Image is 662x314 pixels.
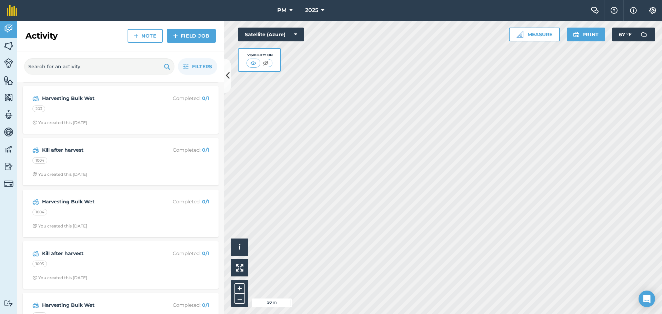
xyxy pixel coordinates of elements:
button: + [234,283,245,294]
div: 1004 [32,157,47,164]
img: Two speech bubbles overlapping with the left bubble in the forefront [591,7,599,14]
img: svg+xml;base64,PHN2ZyB4bWxucz0iaHR0cDovL3d3dy53My5vcmcvMjAwMC9zdmciIHdpZHRoPSIxNCIgaGVpZ2h0PSIyNC... [173,32,178,40]
a: Harvesting Bulk WetCompleted: 0/11004Clock with arrow pointing clockwiseYou created this [DATE] [27,194,214,233]
p: Completed : [154,198,209,205]
img: svg+xml;base64,PD94bWwgdmVyc2lvbj0iMS4wIiBlbmNvZGluZz0idXRmLTgiPz4KPCEtLSBHZW5lcmF0b3I6IEFkb2JlIE... [4,23,13,34]
strong: 0 / 1 [202,250,209,256]
img: A question mark icon [610,7,618,14]
img: Clock with arrow pointing clockwise [32,275,37,280]
img: svg+xml;base64,PD94bWwgdmVyc2lvbj0iMS4wIiBlbmNvZGluZz0idXRmLTgiPz4KPCEtLSBHZW5lcmF0b3I6IEFkb2JlIE... [32,250,39,258]
img: svg+xml;base64,PD94bWwgdmVyc2lvbj0iMS4wIiBlbmNvZGluZz0idXRmLTgiPz4KPCEtLSBHZW5lcmF0b3I6IEFkb2JlIE... [4,179,13,189]
button: Measure [509,28,560,41]
strong: 0 / 1 [202,95,209,101]
button: 67 °F [612,28,655,41]
button: Satellite (Azure) [238,28,304,41]
span: i [239,243,241,251]
img: svg+xml;base64,PD94bWwgdmVyc2lvbj0iMS4wIiBlbmNvZGluZz0idXRmLTgiPz4KPCEtLSBHZW5lcmF0b3I6IEFkb2JlIE... [637,28,651,41]
button: – [234,294,245,304]
div: You created this [DATE] [32,275,87,281]
div: You created this [DATE] [32,223,87,229]
p: Completed : [154,301,209,309]
h2: Activity [26,30,58,41]
img: fieldmargin Logo [7,5,17,16]
strong: 0 / 1 [202,147,209,153]
div: 203 [32,105,45,112]
span: 67 ° F [619,28,632,41]
span: PM [277,6,287,14]
button: Print [567,28,605,41]
img: Clock with arrow pointing clockwise [32,120,37,125]
a: Field Job [167,29,216,43]
img: svg+xml;base64,PD94bWwgdmVyc2lvbj0iMS4wIiBlbmNvZGluZz0idXRmLTgiPz4KPCEtLSBHZW5lcmF0b3I6IEFkb2JlIE... [32,146,39,154]
img: svg+xml;base64,PHN2ZyB4bWxucz0iaHR0cDovL3d3dy53My5vcmcvMjAwMC9zdmciIHdpZHRoPSIxOSIgaGVpZ2h0PSIyNC... [164,62,170,71]
strong: Harvesting Bulk Wet [42,198,151,205]
img: svg+xml;base64,PD94bWwgdmVyc2lvbj0iMS4wIiBlbmNvZGluZz0idXRmLTgiPz4KPCEtLSBHZW5lcmF0b3I6IEFkb2JlIE... [4,300,13,306]
img: svg+xml;base64,PD94bWwgdmVyc2lvbj0iMS4wIiBlbmNvZGluZz0idXRmLTgiPz4KPCEtLSBHZW5lcmF0b3I6IEFkb2JlIE... [32,198,39,206]
div: Open Intercom Messenger [639,291,655,307]
div: 1003 [32,261,47,267]
img: Four arrows, one pointing top left, one top right, one bottom right and the last bottom left [236,264,243,272]
strong: Kill after harvest [42,250,151,257]
img: svg+xml;base64,PHN2ZyB4bWxucz0iaHR0cDovL3d3dy53My5vcmcvMjAwMC9zdmciIHdpZHRoPSI1NiIgaGVpZ2h0PSI2MC... [4,41,13,51]
img: svg+xml;base64,PD94bWwgdmVyc2lvbj0iMS4wIiBlbmNvZGluZz0idXRmLTgiPz4KPCEtLSBHZW5lcmF0b3I6IEFkb2JlIE... [4,144,13,154]
strong: 0 / 1 [202,199,209,205]
button: Filters [178,58,217,75]
strong: Harvesting Bulk Wet [42,94,151,102]
span: 2025 [305,6,318,14]
img: svg+xml;base64,PD94bWwgdmVyc2lvbj0iMS4wIiBlbmNvZGluZz0idXRmLTgiPz4KPCEtLSBHZW5lcmF0b3I6IEFkb2JlIE... [32,301,39,310]
img: Clock with arrow pointing clockwise [32,172,37,176]
img: svg+xml;base64,PHN2ZyB4bWxucz0iaHR0cDovL3d3dy53My5vcmcvMjAwMC9zdmciIHdpZHRoPSI1NiIgaGVpZ2h0PSI2MC... [4,92,13,103]
img: A cog icon [649,7,657,14]
img: Ruler icon [516,31,523,38]
img: svg+xml;base64,PHN2ZyB4bWxucz0iaHR0cDovL3d3dy53My5vcmcvMjAwMC9zdmciIHdpZHRoPSI1NiIgaGVpZ2h0PSI2MC... [4,75,13,85]
a: Note [128,29,163,43]
p: Completed : [154,250,209,257]
span: Filters [192,63,212,70]
a: Kill after harvestCompleted: 0/11003Clock with arrow pointing clockwiseYou created this [DATE] [27,245,214,285]
p: Completed : [154,94,209,102]
img: svg+xml;base64,PHN2ZyB4bWxucz0iaHR0cDovL3d3dy53My5vcmcvMjAwMC9zdmciIHdpZHRoPSI1MCIgaGVpZ2h0PSI0MC... [261,60,270,67]
p: Completed : [154,146,209,154]
a: Harvesting Bulk WetCompleted: 0/1203Clock with arrow pointing clockwiseYou created this [DATE] [27,90,214,130]
strong: Harvesting Bulk Wet [42,301,151,309]
img: svg+xml;base64,PHN2ZyB4bWxucz0iaHR0cDovL3d3dy53My5vcmcvMjAwMC9zdmciIHdpZHRoPSIxNyIgaGVpZ2h0PSIxNy... [630,6,637,14]
img: svg+xml;base64,PHN2ZyB4bWxucz0iaHR0cDovL3d3dy53My5vcmcvMjAwMC9zdmciIHdpZHRoPSIxNCIgaGVpZ2h0PSIyNC... [134,32,139,40]
a: Kill after harvestCompleted: 0/11004Clock with arrow pointing clockwiseYou created this [DATE] [27,142,214,181]
strong: Kill after harvest [42,146,151,154]
img: svg+xml;base64,PD94bWwgdmVyc2lvbj0iMS4wIiBlbmNvZGluZz0idXRmLTgiPz4KPCEtLSBHZW5lcmF0b3I6IEFkb2JlIE... [32,94,39,103]
img: svg+xml;base64,PD94bWwgdmVyc2lvbj0iMS4wIiBlbmNvZGluZz0idXRmLTgiPz4KPCEtLSBHZW5lcmF0b3I6IEFkb2JlIE... [4,110,13,120]
div: 1004 [32,209,47,216]
input: Search for an activity [24,58,174,75]
div: You created this [DATE] [32,120,87,125]
img: Clock with arrow pointing clockwise [32,224,37,228]
button: i [231,239,248,256]
img: svg+xml;base64,PD94bWwgdmVyc2lvbj0iMS4wIiBlbmNvZGluZz0idXRmLTgiPz4KPCEtLSBHZW5lcmF0b3I6IEFkb2JlIE... [4,127,13,137]
strong: 0 / 1 [202,302,209,308]
img: svg+xml;base64,PHN2ZyB4bWxucz0iaHR0cDovL3d3dy53My5vcmcvMjAwMC9zdmciIHdpZHRoPSIxOSIgaGVpZ2h0PSIyNC... [573,30,580,39]
div: You created this [DATE] [32,172,87,177]
img: svg+xml;base64,PD94bWwgdmVyc2lvbj0iMS4wIiBlbmNvZGluZz0idXRmLTgiPz4KPCEtLSBHZW5lcmF0b3I6IEFkb2JlIE... [4,58,13,68]
div: Visibility: On [247,52,273,58]
img: svg+xml;base64,PD94bWwgdmVyc2lvbj0iMS4wIiBlbmNvZGluZz0idXRmLTgiPz4KPCEtLSBHZW5lcmF0b3I6IEFkb2JlIE... [4,161,13,172]
img: svg+xml;base64,PHN2ZyB4bWxucz0iaHR0cDovL3d3dy53My5vcmcvMjAwMC9zdmciIHdpZHRoPSI1MCIgaGVpZ2h0PSI0MC... [249,60,258,67]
